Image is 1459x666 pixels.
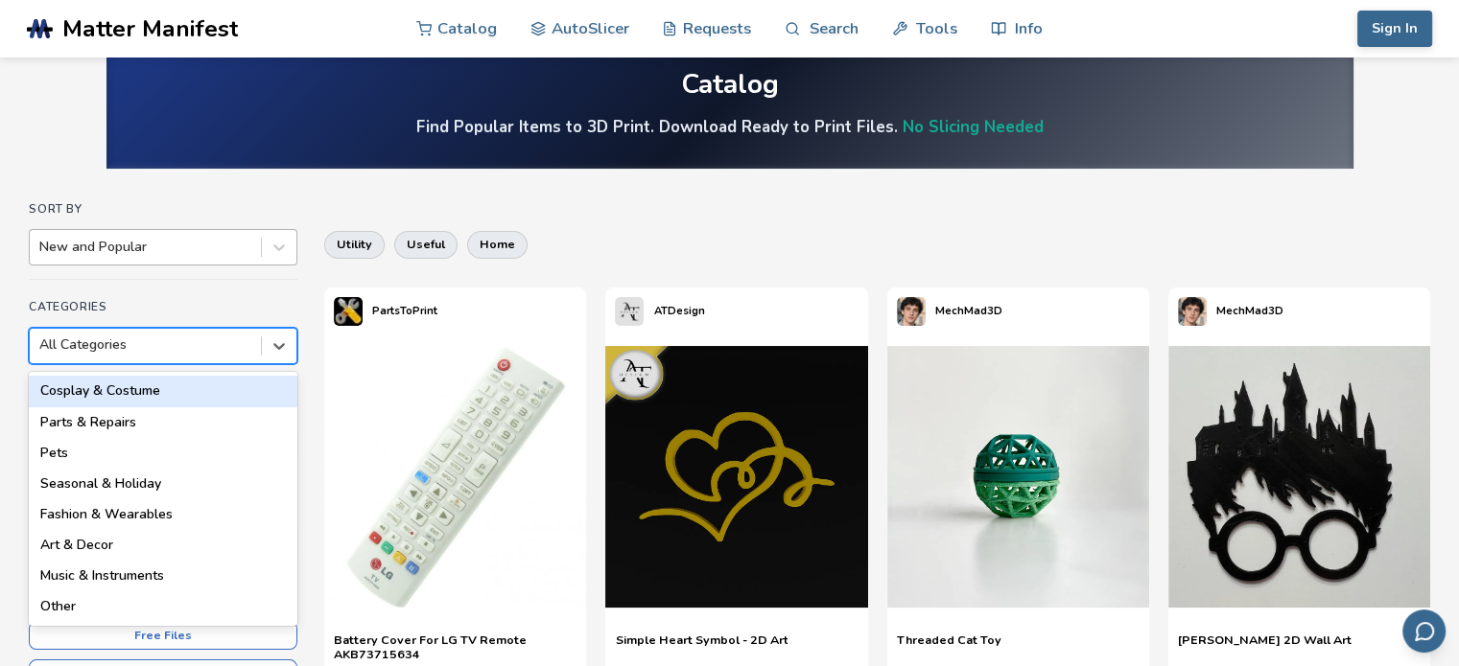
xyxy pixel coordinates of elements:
p: MechMad3D [1216,301,1283,321]
button: Free Files [29,621,297,650]
input: New and Popular [39,240,43,255]
p: MechMad3D [935,301,1002,321]
img: MechMad3D's profile [1178,297,1207,326]
button: home [467,231,528,258]
a: [PERSON_NAME] 2D Wall Art [1178,632,1352,661]
p: PartsToPrint [372,301,437,321]
div: Other [29,591,297,622]
div: Art & Decor [29,530,297,561]
p: ATDesign [653,301,704,321]
a: PartsToPrint's profilePartsToPrint [324,287,447,335]
div: Fashion & Wearables [29,499,297,530]
button: Send feedback via email [1402,609,1446,653]
a: Simple Heart Symbol - 2D Art [615,632,788,661]
button: utility [324,231,385,258]
img: ATDesign's profile [615,297,644,326]
div: Cosplay & Costume [29,376,297,406]
a: Battery Cover For LG TV Remote AKB73715634 [334,632,577,661]
img: MechMad3D's profile [897,297,926,326]
a: ATDesign's profileATDesign [605,287,714,335]
div: Seasonal & Holiday [29,469,297,499]
a: No Slicing Needed [903,116,1044,138]
a: Threaded Cat Toy [897,632,1001,661]
div: Pets [29,438,297,469]
span: Matter Manifest [62,15,238,42]
input: All CategoriesAll Categories3D Printer Parts & AccessoriesElectronic & Device AccessoriesHome, Ki... [39,337,43,353]
button: useful [394,231,458,258]
button: Sign In [1357,11,1432,47]
div: Parts & Repairs [29,407,297,438]
h4: Find Popular Items to 3D Print. Download Ready to Print Files. [416,116,1044,138]
img: PartsToPrint's profile [334,297,363,326]
h4: Sort By [29,202,297,216]
a: MechMad3D's profileMechMad3D [1168,287,1293,335]
div: Music & Instruments [29,561,297,591]
h4: Categories [29,300,297,313]
a: MechMad3D's profileMechMad3D [887,287,1012,335]
div: Catalog [681,70,779,100]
